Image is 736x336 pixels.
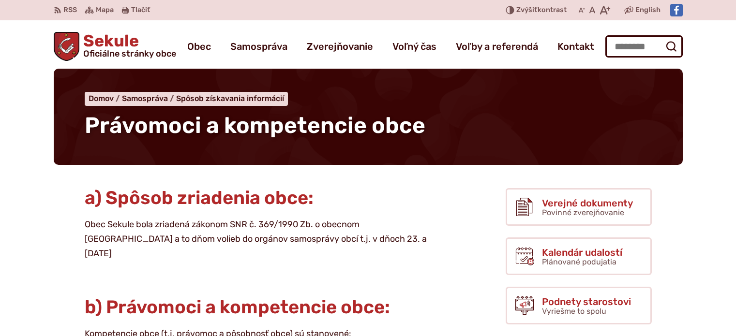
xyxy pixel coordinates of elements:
[557,33,594,60] a: Kontakt
[516,6,567,15] span: kontrast
[131,6,150,15] span: Tlačiť
[85,296,390,318] span: b) Právomoci a kompetencie obce:
[85,218,428,261] p: Obec Sekule bola zriadená zákonom SNR č. 369/1990 Zb. o obecnom [GEOGRAPHIC_DATA] a to dňom volie...
[307,33,373,60] a: Zverejňovanie
[63,4,77,16] span: RSS
[542,208,624,217] span: Povinné zverejňovanie
[85,112,425,139] span: Právomoci a kompetencie obce
[670,4,683,16] img: Prejsť na Facebook stránku
[54,32,80,61] img: Prejsť na domovskú stránku
[85,187,314,209] span: a) Spôsob zriadenia obce:
[122,94,176,103] a: Samospráva
[456,33,538,60] a: Voľby a referendá
[633,4,662,16] a: English
[506,287,652,324] a: Podnety starostovi Vyriešme to spolu
[187,33,211,60] a: Obec
[122,94,168,103] span: Samospráva
[96,4,114,16] span: Mapa
[542,198,633,208] span: Verejné dokumenty
[542,257,616,266] span: Plánované podujatia
[635,4,661,16] span: English
[506,188,652,226] a: Verejné dokumenty Povinné zverejňovanie
[89,94,114,103] span: Domov
[230,33,287,60] a: Samospráva
[506,237,652,275] a: Kalendár udalostí Plánované podujatia
[89,94,122,103] a: Domov
[542,307,606,316] span: Vyriešme to spolu
[54,32,177,61] a: Logo Sekule, prejsť na domovskú stránku.
[542,296,631,307] span: Podnety starostovi
[516,6,538,14] span: Zvýšiť
[542,247,622,258] span: Kalendár udalostí
[83,49,176,58] span: Oficiálne stránky obce
[79,33,176,58] span: Sekule
[392,33,436,60] a: Voľný čas
[176,94,284,103] a: Spôsob získavania informácií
